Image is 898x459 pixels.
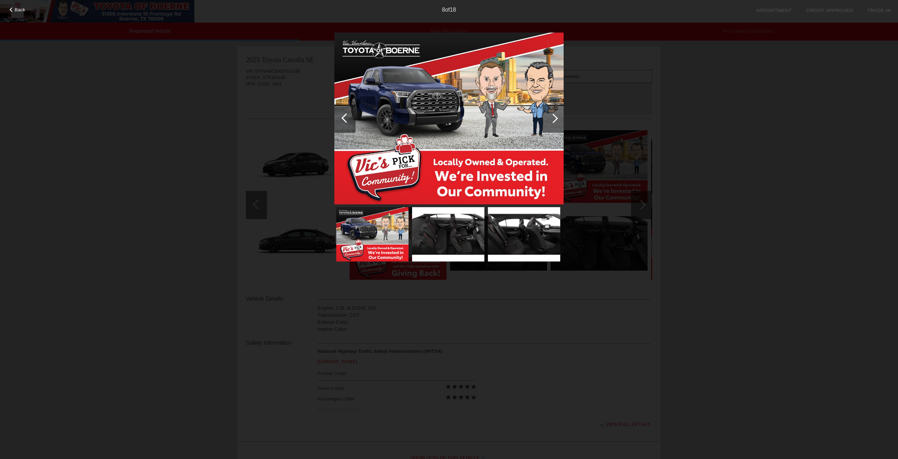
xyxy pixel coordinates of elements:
[442,7,445,13] span: 8
[336,207,408,261] img: image.aspx
[488,207,560,261] img: image.aspx
[806,8,853,13] a: Credit Approved
[412,207,484,261] img: image.aspx
[334,32,564,205] img: image.aspx
[450,7,456,13] span: 18
[756,8,792,13] a: Appointment
[867,8,891,13] a: Trade-In
[15,7,25,12] span: Back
